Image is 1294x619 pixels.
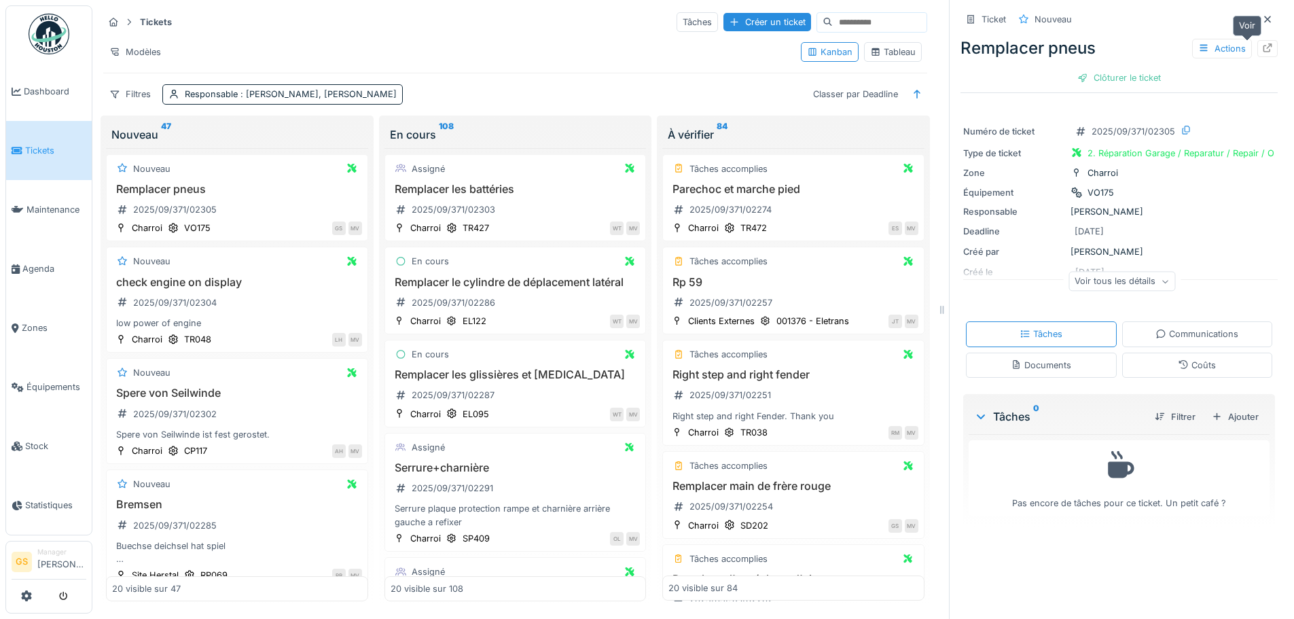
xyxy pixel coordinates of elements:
[6,121,92,180] a: Tickets
[332,222,346,235] div: GS
[963,205,1065,218] div: Responsable
[1011,359,1071,372] div: Documents
[391,276,641,289] h3: Remplacer le cylindre de déplacement latéral
[740,426,768,439] div: TR038
[963,245,1275,258] div: [PERSON_NAME]
[6,417,92,476] a: Stock
[25,499,86,512] span: Statistiques
[22,262,86,275] span: Agenda
[133,519,217,532] div: 2025/09/371/02285
[888,222,902,235] div: ES
[133,296,217,309] div: 2025/09/371/02304
[688,315,755,328] div: Clients Externes
[1233,16,1261,35] div: Voir
[412,296,495,309] div: 2025/09/371/02286
[689,500,773,513] div: 2025/09/371/02254
[626,222,640,235] div: MV
[348,569,362,582] div: MV
[332,333,346,347] div: LH
[390,126,641,143] div: En cours
[391,183,641,196] h3: Remplacer les battéries
[888,426,902,440] div: RM
[668,276,918,289] h3: Rp 59
[1155,328,1238,340] div: Communications
[1149,408,1201,426] div: Filtrer
[463,532,490,545] div: SP409
[6,476,92,535] a: Statistiques
[439,126,454,143] sup: 108
[134,16,177,29] strong: Tickets
[1088,166,1118,179] div: Charroi
[963,245,1065,258] div: Créé par
[22,321,86,334] span: Zones
[807,46,852,58] div: Kanban
[689,296,772,309] div: 2025/09/371/02257
[412,441,445,454] div: Assigné
[25,440,86,453] span: Stock
[6,62,92,121] a: Dashboard
[348,333,362,347] div: MV
[888,519,902,533] div: GS
[412,255,449,268] div: En cours
[610,408,624,421] div: WT
[132,333,162,346] div: Charroi
[238,89,397,99] span: : [PERSON_NAME], [PERSON_NAME]
[332,569,346,582] div: PB
[410,222,441,234] div: Charroi
[982,13,1006,26] div: Ticket
[132,222,162,234] div: Charroi
[112,428,362,441] div: Spere von Seilwinde ist fest gerostet.
[610,315,624,328] div: WT
[412,203,495,216] div: 2025/09/371/02303
[717,126,727,143] sup: 84
[24,85,86,98] span: Dashboard
[410,532,441,545] div: Charroi
[689,255,768,268] div: Tâches accomplies
[133,366,170,379] div: Nouveau
[412,482,493,495] div: 2025/09/371/02291
[410,408,441,421] div: Charroi
[689,203,772,216] div: 2025/09/371/02274
[963,225,1065,238] div: Deadline
[1035,13,1072,26] div: Nouveau
[963,186,1065,199] div: Équipement
[6,239,92,298] a: Agenda
[668,410,918,423] div: Right step and right Fender. Thank you
[6,180,92,239] a: Maintenance
[132,444,162,457] div: Charroi
[412,565,445,578] div: Assigné
[412,348,449,361] div: En cours
[963,166,1065,179] div: Zone
[689,552,768,565] div: Tâches accomplies
[1088,186,1114,199] div: VO175
[37,547,86,576] li: [PERSON_NAME]
[689,348,768,361] div: Tâches accomplies
[723,13,811,31] div: Créer un ticket
[688,222,719,234] div: Charroi
[25,144,86,157] span: Tickets
[348,444,362,458] div: MV
[112,498,362,511] h3: Bremsen
[1033,408,1039,425] sup: 0
[688,426,719,439] div: Charroi
[6,298,92,357] a: Zones
[12,547,86,580] a: GS Manager[PERSON_NAME]
[161,126,171,143] sup: 47
[626,532,640,546] div: MV
[412,162,445,175] div: Assigné
[29,14,69,54] img: Badge_color-CXgf-gQk.svg
[133,162,170,175] div: Nouveau
[626,315,640,328] div: MV
[1068,272,1175,291] div: Voir tous les détails
[905,426,918,440] div: MV
[112,183,362,196] h3: Remplacer pneus
[184,444,207,457] div: CP117
[668,582,738,595] div: 20 visible sur 84
[776,315,849,328] div: 001376 - Eletrans
[689,459,768,472] div: Tâches accomplies
[668,183,918,196] h3: Parechoc et marche pied
[103,84,157,104] div: Filtres
[112,540,362,565] div: Buechse deichsel hat spiel Bremsen mall kontrolieren
[668,573,918,586] h3: Remplacer l'assécheur d'air
[12,552,32,572] li: GS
